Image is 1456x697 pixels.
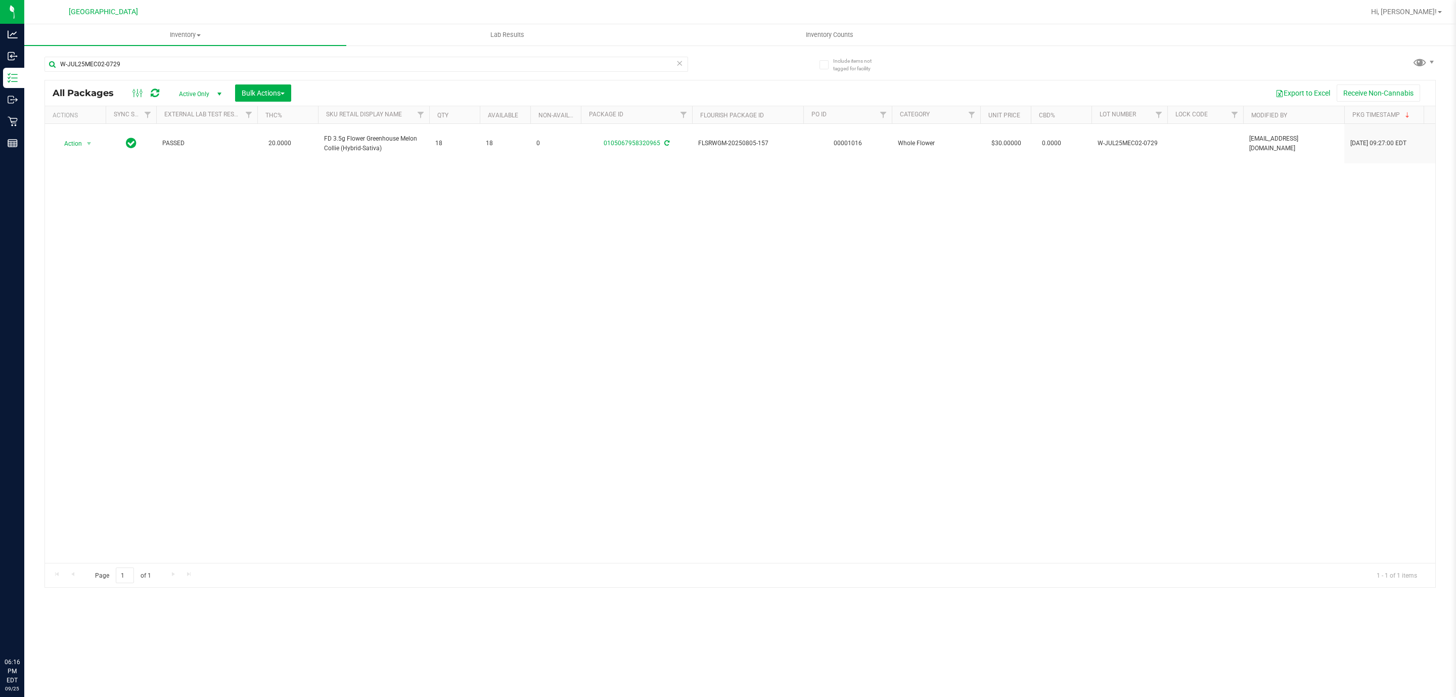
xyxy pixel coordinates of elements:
span: In Sync [126,136,136,150]
a: THC% [265,112,282,119]
a: 0105067958320965 [604,140,660,147]
span: [DATE] 09:27:00 EDT [1350,139,1406,148]
a: Lab Results [346,24,668,46]
button: Bulk Actions [235,84,291,102]
a: External Lab Test Result [164,111,244,118]
inline-svg: Inventory [8,73,18,83]
input: 1 [116,568,134,583]
inline-svg: Inbound [8,51,18,61]
span: W-JUL25MEC02-0729 [1098,139,1161,148]
a: Filter [875,106,892,123]
a: Lot Number [1100,111,1136,118]
span: $30.00000 [986,136,1026,151]
span: 1 - 1 of 1 items [1369,568,1425,583]
button: Receive Non-Cannabis [1337,84,1420,102]
a: Unit Price [988,112,1020,119]
span: 18 [435,139,474,148]
span: Bulk Actions [242,89,285,97]
p: 06:16 PM EDT [5,658,20,685]
inline-svg: Analytics [8,29,18,39]
span: Lab Results [477,30,538,39]
span: Page of 1 [86,568,159,583]
span: 18 [486,139,524,148]
a: Filter [241,106,257,123]
input: Search Package ID, Item Name, SKU, Lot or Part Number... [44,57,688,72]
span: [EMAIL_ADDRESS][DOMAIN_NAME] [1249,134,1338,153]
a: Qty [437,112,448,119]
span: All Packages [53,88,124,99]
a: Non-Available [538,112,583,119]
a: Sku Retail Display Name [326,111,402,118]
a: Available [488,112,518,119]
a: Modified By [1251,112,1287,119]
a: Filter [1151,106,1167,123]
a: Filter [1226,106,1243,123]
a: PO ID [811,111,827,118]
a: Filter [413,106,429,123]
a: Filter [964,106,980,123]
span: Clear [676,57,683,70]
a: Package ID [589,111,623,118]
a: Flourish Package ID [700,112,764,119]
span: Inventory [24,30,346,39]
span: Include items not tagged for facility [833,57,884,72]
a: Filter [675,106,692,123]
span: Sync from Compliance System [663,140,669,147]
inline-svg: Retail [8,116,18,126]
iframe: Resource center [10,616,40,646]
span: Whole Flower [898,139,974,148]
span: FD 3.5g Flower Greenhouse Melon Collie (Hybrid-Sativa) [324,134,423,153]
a: Inventory Counts [668,24,990,46]
span: select [83,137,96,151]
button: Export to Excel [1269,84,1337,102]
a: Category [900,111,930,118]
a: CBD% [1039,112,1055,119]
a: Pkg Timestamp [1352,111,1412,118]
span: [GEOGRAPHIC_DATA] [69,8,138,16]
a: 00001016 [834,140,862,147]
span: 20.0000 [263,136,296,151]
span: Hi, [PERSON_NAME]! [1371,8,1437,16]
a: Filter [140,106,156,123]
inline-svg: Reports [8,138,18,148]
span: PASSED [162,139,251,148]
inline-svg: Outbound [8,95,18,105]
p: 09/25 [5,685,20,692]
span: 0 [536,139,575,148]
div: Actions [53,112,102,119]
span: Action [55,137,82,151]
a: Sync Status [114,111,153,118]
span: Inventory Counts [792,30,867,39]
a: Lock Code [1175,111,1208,118]
a: Inventory [24,24,346,46]
span: 0.0000 [1037,136,1066,151]
span: FLSRWGM-20250805-157 [698,139,797,148]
